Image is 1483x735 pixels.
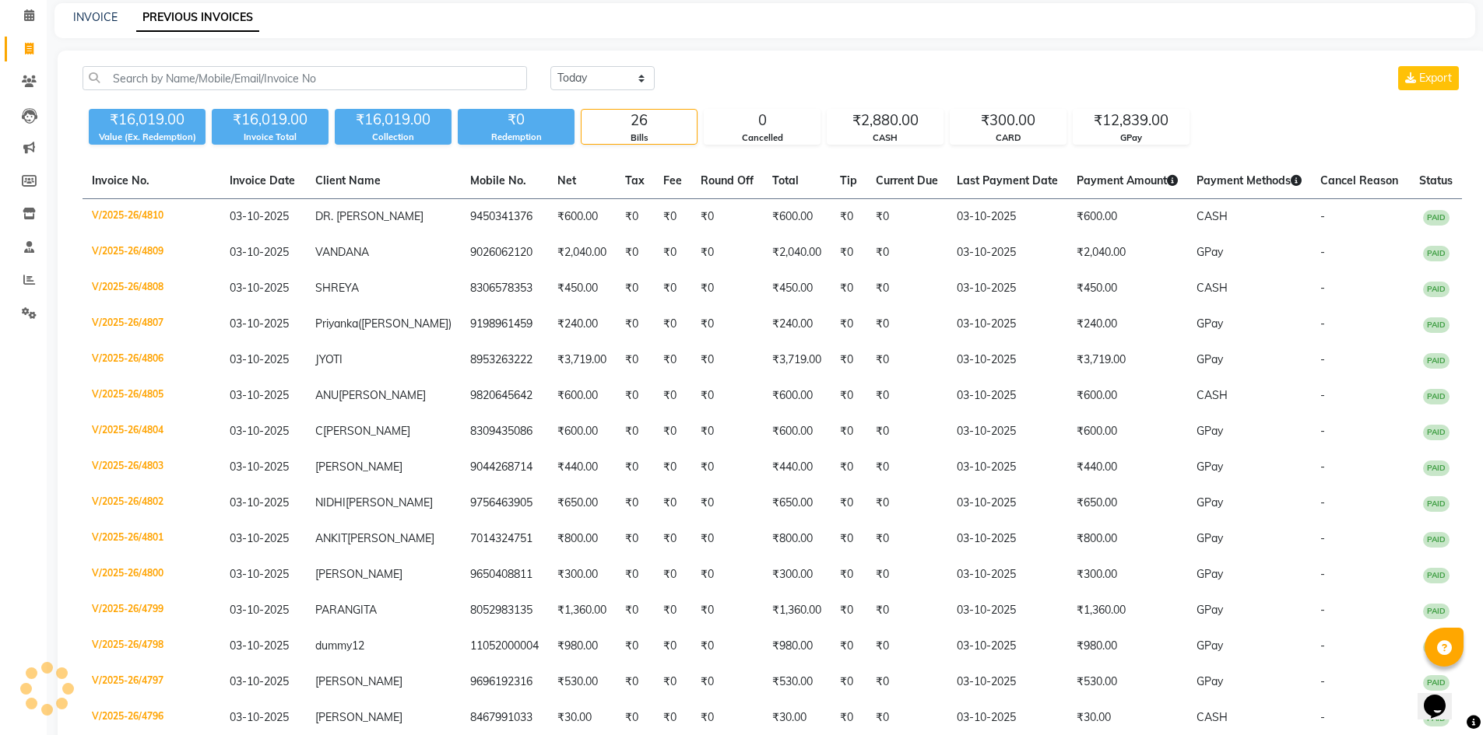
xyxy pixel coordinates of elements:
span: PAID [1423,425,1450,440]
td: ₹0 [654,271,691,306]
td: V/2025-26/4797 [83,664,220,700]
td: V/2025-26/4800 [83,557,220,593]
td: ₹0 [654,628,691,664]
span: - [1320,424,1325,438]
td: ₹0 [691,378,763,414]
iframe: chat widget [1418,673,1467,719]
td: ₹1,360.00 [1067,593,1187,628]
td: ₹0 [616,306,654,342]
td: ₹0 [866,306,947,342]
td: ₹600.00 [763,414,831,450]
td: ₹1,360.00 [548,593,616,628]
div: Cancelled [705,131,820,145]
td: ₹0 [691,342,763,378]
div: GPay [1074,131,1189,145]
span: Status [1419,173,1453,187]
td: ₹530.00 [763,664,831,700]
td: 03-10-2025 [947,414,1067,450]
td: 03-10-2025 [947,593,1067,628]
td: ₹800.00 [548,521,616,557]
td: ₹600.00 [763,378,831,414]
td: ₹0 [654,199,691,236]
td: ₹980.00 [1067,628,1187,664]
span: Priyanka [315,317,358,331]
span: 03-10-2025 [230,567,289,581]
td: 7014324751 [461,521,548,557]
span: PAID [1423,568,1450,583]
div: Value (Ex. Redemption) [89,131,206,144]
td: 03-10-2025 [947,521,1067,557]
td: ₹0 [831,664,866,700]
span: 03-10-2025 [230,603,289,617]
td: ₹0 [831,235,866,271]
span: CASH [1197,209,1228,223]
td: 03-10-2025 [947,485,1067,521]
td: ₹0 [654,306,691,342]
span: 03-10-2025 [230,710,289,724]
td: ₹240.00 [548,306,616,342]
td: ₹0 [691,664,763,700]
span: PAID [1423,210,1450,226]
div: ₹300.00 [951,110,1066,131]
span: - [1320,639,1325,653]
td: V/2025-26/4798 [83,628,220,664]
td: ₹0 [866,450,947,485]
span: 03-10-2025 [230,460,289,474]
span: DR. [PERSON_NAME] [315,209,423,223]
td: ₹600.00 [763,199,831,236]
td: ₹0 [616,485,654,521]
td: 03-10-2025 [947,557,1067,593]
span: PAID [1423,460,1450,476]
td: ₹0 [691,521,763,557]
span: Tip [840,173,857,187]
td: ₹2,040.00 [1067,235,1187,271]
span: [PERSON_NAME] [323,424,410,438]
span: 03-10-2025 [230,281,289,295]
span: GPay [1197,603,1223,617]
td: ₹600.00 [548,199,616,236]
div: ₹2,880.00 [828,110,943,131]
td: 9450341376 [461,199,548,236]
td: ₹600.00 [548,378,616,414]
td: ₹650.00 [548,485,616,521]
td: ₹300.00 [548,557,616,593]
td: ₹0 [616,593,654,628]
td: ₹440.00 [763,450,831,485]
div: Collection [335,131,452,144]
td: 9756463905 [461,485,548,521]
td: V/2025-26/4802 [83,485,220,521]
a: INVOICE [73,10,118,24]
td: ₹0 [616,521,654,557]
div: ₹12,839.00 [1074,110,1189,131]
td: ₹0 [866,378,947,414]
td: ₹800.00 [763,521,831,557]
span: [PERSON_NAME] [347,531,434,545]
span: PAID [1423,389,1450,404]
div: CASH [828,131,943,145]
td: ₹0 [831,593,866,628]
td: ₹0 [866,628,947,664]
span: - [1320,317,1325,331]
span: VANDANA [315,245,369,259]
td: ₹0 [831,199,866,236]
span: GPay [1197,317,1223,331]
span: GPay [1197,460,1223,474]
span: Mobile No. [470,173,526,187]
td: ₹0 [654,342,691,378]
td: ₹0 [866,521,947,557]
span: ANKIT [315,531,347,545]
td: ₹0 [616,378,654,414]
td: 9820645642 [461,378,548,414]
td: ₹0 [691,450,763,485]
td: 03-10-2025 [947,235,1067,271]
td: ₹0 [654,557,691,593]
div: CARD [951,131,1066,145]
td: ₹450.00 [763,271,831,306]
td: ₹0 [616,199,654,236]
span: PAID [1423,639,1450,655]
td: ₹0 [866,235,947,271]
td: ₹0 [616,235,654,271]
td: 8306578353 [461,271,548,306]
td: ₹450.00 [548,271,616,306]
td: V/2025-26/4806 [83,342,220,378]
